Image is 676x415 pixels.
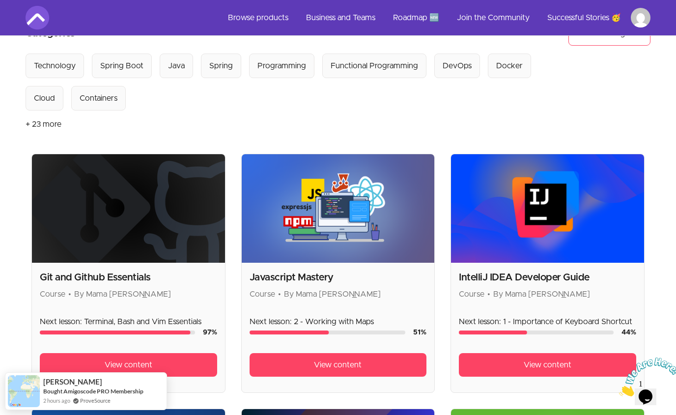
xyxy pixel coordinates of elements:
[257,60,306,72] div: Programming
[168,60,185,72] div: Java
[539,6,629,29] a: Successful Stories 🥳
[105,359,152,371] span: View content
[34,92,55,104] div: Cloud
[459,316,636,328] p: Next lesson: 1 - Importance of Keyboard Shortcut
[459,353,636,377] a: View content
[459,271,636,284] h2: IntelliJ IDEA Developer Guide
[34,60,76,72] div: Technology
[496,60,523,72] div: Docker
[4,4,8,12] span: 1
[220,6,650,29] nav: Main
[449,6,537,29] a: Join the Community
[284,290,381,298] span: By Mama [PERSON_NAME]
[413,329,426,336] span: 51 %
[80,396,111,405] a: ProveSource
[209,60,233,72] div: Spring
[298,6,383,29] a: Business and Teams
[250,290,275,298] span: Course
[443,60,472,72] div: DevOps
[100,60,143,72] div: Spring Boot
[32,154,225,263] img: Product image for Git and Github Essentials
[459,290,484,298] span: Course
[250,316,427,328] p: Next lesson: 2 - Working with Maps
[250,271,427,284] h2: Javascript Mastery
[40,353,217,377] a: View content
[80,92,117,104] div: Containers
[26,6,49,29] img: Amigoscode logo
[250,353,427,377] a: View content
[621,329,636,336] span: 44 %
[385,6,447,29] a: Roadmap 🆕
[524,359,571,371] span: View content
[43,378,102,386] span: [PERSON_NAME]
[40,290,65,298] span: Course
[278,290,281,298] span: •
[68,290,71,298] span: •
[63,387,143,395] a: Amigoscode PRO Membership
[250,331,406,334] div: Course progress
[615,354,676,400] iframe: chat widget
[40,331,195,334] div: Course progress
[631,8,650,28] img: Profile image for Thomas Joseph
[331,60,418,72] div: Functional Programming
[26,111,61,138] button: + 23 more
[43,387,62,395] span: Bought
[314,359,362,371] span: View content
[242,154,435,263] img: Product image for Javascript Mastery
[8,375,40,407] img: provesource social proof notification image
[74,290,171,298] span: By Mama [PERSON_NAME]
[203,329,217,336] span: 97 %
[493,290,590,298] span: By Mama [PERSON_NAME]
[43,396,70,405] span: 2 hours ago
[220,6,296,29] a: Browse products
[40,316,217,328] p: Next lesson: Terminal, Bash and Vim Essentials
[451,154,644,263] img: Product image for IntelliJ IDEA Developer Guide
[487,290,490,298] span: •
[4,4,65,43] img: Chat attention grabber
[40,271,217,284] h2: Git and Github Essentials
[459,331,614,334] div: Course progress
